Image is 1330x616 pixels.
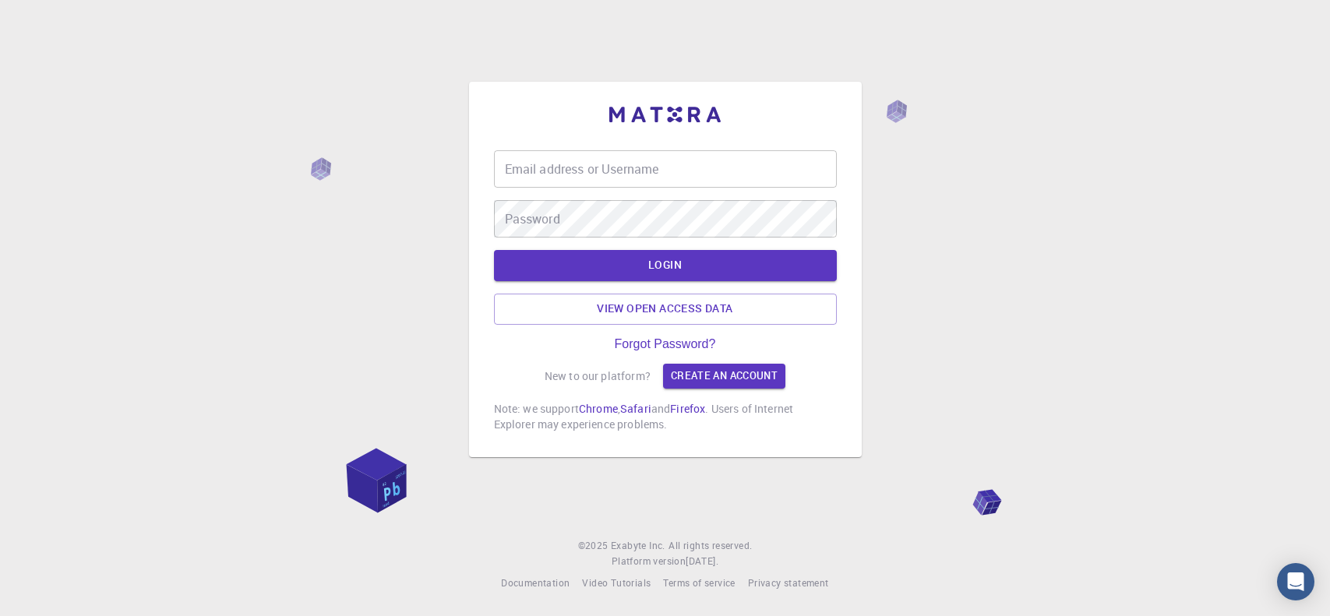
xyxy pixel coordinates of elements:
[494,401,837,432] p: Note: we support , and . Users of Internet Explorer may experience problems.
[611,539,665,551] span: Exabyte Inc.
[612,554,686,569] span: Platform version
[582,576,651,591] a: Video Tutorials
[620,401,651,416] a: Safari
[494,250,837,281] button: LOGIN
[663,576,735,589] span: Terms of service
[494,294,837,325] a: View open access data
[582,576,651,589] span: Video Tutorials
[615,337,716,351] a: Forgot Password?
[501,576,570,591] a: Documentation
[611,538,665,554] a: Exabyte Inc.
[663,364,785,389] a: Create an account
[748,576,829,589] span: Privacy statement
[686,554,718,569] a: [DATE].
[501,576,570,589] span: Documentation
[748,576,829,591] a: Privacy statement
[686,554,718,567] span: [DATE] .
[670,401,705,416] a: Firefox
[579,401,618,416] a: Chrome
[545,368,651,384] p: New to our platform?
[669,538,752,554] span: All rights reserved.
[1277,563,1314,600] div: Open Intercom Messenger
[663,576,735,591] a: Terms of service
[578,538,611,554] span: © 2025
